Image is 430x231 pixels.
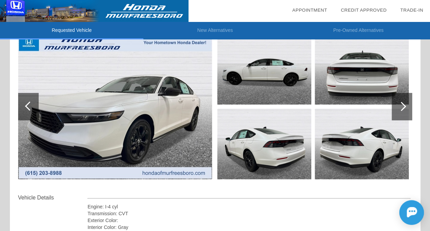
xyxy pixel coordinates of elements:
img: c09ed072b4df57e0e10b566ee2e17f39x.jpg [217,34,311,105]
a: Appointment [292,8,327,13]
a: Credit Approved [341,8,387,13]
div: Transmission: CVT [88,210,411,217]
img: cc92d8b47a50389e4e694de5c137dc42x.jpg [217,109,311,179]
img: de4110f66111d8b7cdfef2a37cbe04e7x.jpg [18,34,212,179]
a: Trade-In [400,8,423,13]
div: Engine: I-4 cyl [88,203,411,210]
img: 09db6a26fe23a3c6b2477755d431edd9x.jpg [315,109,409,179]
img: fcd44013072622251084b3aeeb6593b3x.jpg [315,34,409,105]
li: New Alternatives [143,22,287,39]
div: Interior Color: Gray [88,224,411,231]
div: Vehicle Details [18,194,88,202]
div: Exterior Color: [88,217,411,224]
iframe: Chat Assistance [368,194,430,231]
li: Pre-Owned Alternatives [287,22,430,39]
